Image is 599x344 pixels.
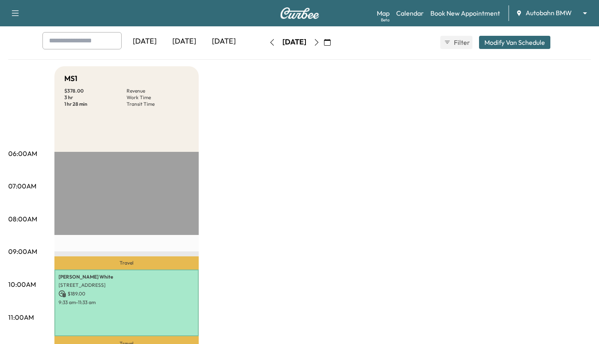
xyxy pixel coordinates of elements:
[440,36,472,49] button: Filter
[127,101,189,107] p: Transit Time
[59,282,195,288] p: [STREET_ADDRESS]
[125,32,164,51] div: [DATE]
[396,8,424,18] a: Calendar
[204,32,244,51] div: [DATE]
[8,312,34,322] p: 11:00AM
[8,181,36,191] p: 07:00AM
[377,8,390,18] a: MapBeta
[479,36,550,49] button: Modify Van Schedule
[164,32,204,51] div: [DATE]
[8,214,37,224] p: 08:00AM
[526,8,572,18] span: Autobahn BMW
[64,73,78,84] h5: MS1
[381,17,390,23] div: Beta
[64,94,127,101] p: 3 hr
[127,88,189,94] p: Revenue
[430,8,500,18] a: Book New Appointment
[8,279,36,289] p: 10:00AM
[454,37,469,47] span: Filter
[64,88,127,94] p: $ 378.00
[8,149,37,158] p: 06:00AM
[59,274,195,280] p: [PERSON_NAME] White
[282,37,306,47] div: [DATE]
[280,7,319,19] img: Curbee Logo
[59,290,195,298] p: $ 189.00
[54,256,199,270] p: Travel
[127,94,189,101] p: Work Time
[8,246,37,256] p: 09:00AM
[64,101,127,107] p: 1 hr 28 min
[59,299,195,306] p: 9:33 am - 11:33 am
